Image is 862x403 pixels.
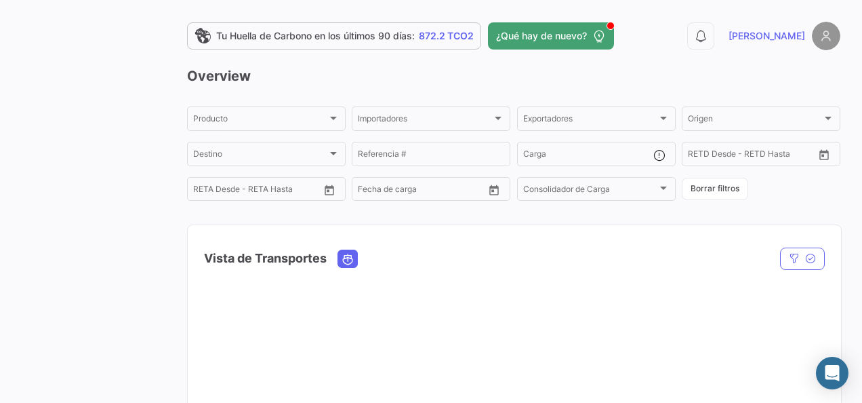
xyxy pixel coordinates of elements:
img: placeholder-user.png [812,22,840,50]
button: Open calendar [319,180,340,200]
a: Tu Huella de Carbono en los últimos 90 días:872.2 TCO2 [187,22,481,50]
input: Hasta [227,187,287,196]
button: Borrar filtros [682,178,748,200]
button: ¿Qué hay de nuevo? [488,22,614,50]
input: Hasta [392,187,452,196]
span: Tu Huella de Carbono en los últimos 90 días: [216,29,415,43]
button: Open calendar [484,180,504,200]
h3: Overview [187,66,840,85]
span: Exportadores [523,116,657,126]
button: Open calendar [814,145,834,165]
input: Desde [358,187,382,196]
span: 872.2 TCO2 [419,29,474,43]
input: Desde [193,187,218,196]
span: [PERSON_NAME] [728,29,805,43]
input: Desde [688,151,712,161]
span: Consolidador de Carga [523,187,657,196]
button: Ocean [338,250,357,267]
span: Destino [193,151,327,161]
input: Hasta [722,151,782,161]
div: Abrir Intercom Messenger [816,357,848,389]
span: Importadores [358,116,492,126]
h4: Vista de Transportes [204,249,327,268]
span: ¿Qué hay de nuevo? [496,29,587,43]
span: Producto [193,116,327,126]
span: Origen [688,116,822,126]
